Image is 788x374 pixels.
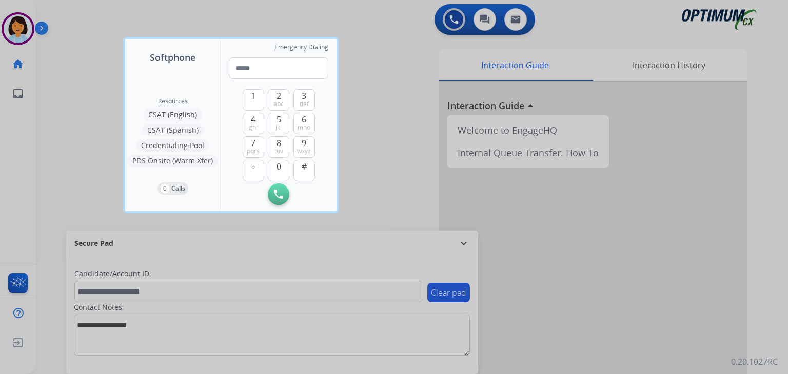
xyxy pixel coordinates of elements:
span: Softphone [150,50,195,65]
button: # [293,160,315,181]
button: 1 [243,89,264,111]
p: Calls [171,184,185,193]
button: 7pqrs [243,136,264,158]
span: 5 [277,113,281,126]
span: + [251,160,255,173]
button: CSAT (English) [143,109,202,121]
span: 9 [302,137,306,149]
span: abc [273,100,284,108]
button: + [243,160,264,181]
button: 9wxyz [293,136,315,158]
span: Resources [158,97,188,106]
span: tuv [274,147,283,155]
span: mno [298,123,310,132]
span: 8 [277,137,281,149]
button: 0Calls [157,182,188,195]
span: 4 [251,113,255,126]
button: 3def [293,89,315,111]
span: 3 [302,90,306,102]
p: 0 [161,184,169,193]
img: call-button [274,190,283,199]
button: 4ghi [243,113,264,134]
span: ghi [249,123,258,132]
span: 7 [251,137,255,149]
span: 2 [277,90,281,102]
button: 5jkl [268,113,289,134]
span: pqrs [247,147,260,155]
span: def [300,100,309,108]
span: Emergency Dialing [274,43,328,51]
button: Credentialing Pool [136,139,209,152]
button: 2abc [268,89,289,111]
p: 0.20.1027RC [731,356,778,368]
button: CSAT (Spanish) [142,124,204,136]
span: 1 [251,90,255,102]
button: 0 [268,160,289,181]
span: wxyz [297,147,311,155]
span: 0 [277,160,281,173]
span: # [302,160,307,173]
button: 8tuv [268,136,289,158]
span: jkl [275,123,282,132]
button: 6mno [293,113,315,134]
button: PDS Onsite (Warm Xfer) [127,155,218,167]
span: 6 [302,113,306,126]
